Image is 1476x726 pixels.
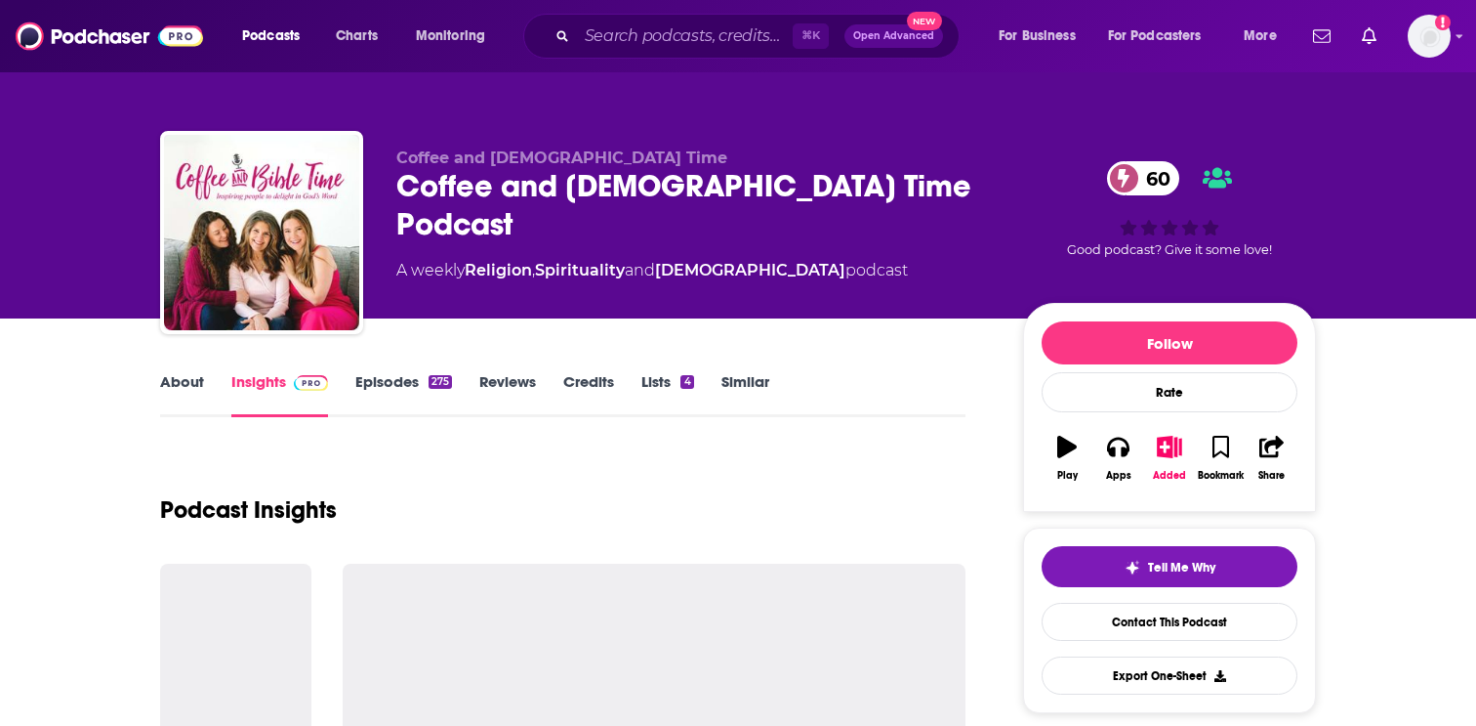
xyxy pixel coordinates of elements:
div: Added [1153,470,1186,482]
a: Religion [465,261,532,279]
img: Podchaser Pro [294,375,328,391]
a: Show notifications dropdown [1305,20,1338,53]
button: Play [1042,423,1092,493]
div: 60Good podcast? Give it some love! [1023,149,1316,270]
input: Search podcasts, credits, & more... [577,21,793,52]
a: Credits [563,372,614,417]
div: Play [1057,470,1078,482]
span: For Podcasters [1108,22,1202,50]
img: tell me why sparkle [1125,560,1140,576]
a: About [160,372,204,417]
span: Good podcast? Give it some love! [1067,242,1272,257]
button: Apps [1092,423,1143,493]
a: [DEMOGRAPHIC_DATA] [655,261,845,279]
img: Coffee and Bible Time Podcast [164,135,359,330]
span: Podcasts [242,22,300,50]
div: Search podcasts, credits, & more... [542,14,978,59]
div: Bookmark [1198,470,1244,482]
img: Podchaser - Follow, Share and Rate Podcasts [16,18,203,55]
span: For Business [999,22,1076,50]
button: Open AdvancedNew [844,24,943,48]
span: ⌘ K [793,23,829,49]
button: tell me why sparkleTell Me Why [1042,546,1297,587]
button: Export One-Sheet [1042,657,1297,695]
h1: Podcast Insights [160,495,337,525]
a: Episodes275 [355,372,452,417]
span: Monitoring [416,22,485,50]
div: Share [1258,470,1285,482]
button: Bookmark [1195,423,1246,493]
a: Spirituality [535,261,625,279]
span: Logged in as EllaRoseMurphy [1408,15,1451,58]
a: Similar [721,372,769,417]
span: and [625,261,655,279]
span: Coffee and [DEMOGRAPHIC_DATA] Time [396,149,727,167]
div: 275 [429,375,452,389]
a: Reviews [479,372,536,417]
div: 4 [680,375,693,389]
a: InsightsPodchaser Pro [231,372,328,417]
button: open menu [1230,21,1301,52]
a: Contact This Podcast [1042,603,1297,641]
div: A weekly podcast [396,259,908,282]
span: Charts [336,22,378,50]
svg: Email not verified [1435,15,1451,30]
button: open menu [1095,21,1230,52]
span: , [532,261,535,279]
button: Share [1247,423,1297,493]
div: Rate [1042,372,1297,412]
img: User Profile [1408,15,1451,58]
button: Follow [1042,321,1297,364]
button: open menu [228,21,325,52]
span: More [1244,22,1277,50]
span: New [907,12,942,30]
a: Charts [323,21,389,52]
div: Apps [1106,470,1131,482]
span: 60 [1127,161,1180,195]
a: Lists4 [641,372,693,417]
button: open menu [985,21,1100,52]
button: Added [1144,423,1195,493]
button: open menu [402,21,511,52]
a: Show notifications dropdown [1354,20,1384,53]
span: Open Advanced [853,31,934,41]
button: Show profile menu [1408,15,1451,58]
span: Tell Me Why [1148,560,1215,576]
a: 60 [1107,161,1180,195]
